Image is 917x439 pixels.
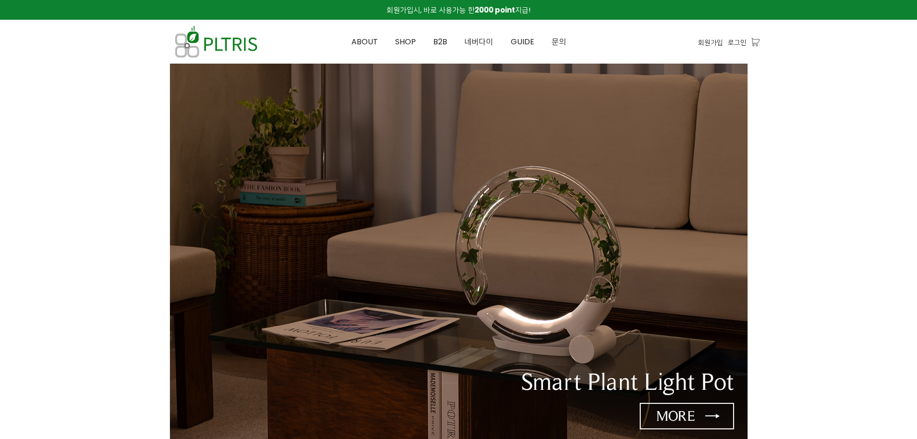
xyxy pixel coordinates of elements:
a: 로그인 [728,37,747,48]
span: GUIDE [511,36,534,47]
strong: 2000 point [475,5,515,15]
span: ABOUT [351,36,378,47]
a: 네버다이 [456,20,502,64]
a: ABOUT [343,20,387,64]
a: GUIDE [502,20,543,64]
span: 회원가입시, 바로 사용가능 한 지급! [387,5,530,15]
a: 회원가입 [698,37,723,48]
a: 문의 [543,20,575,64]
a: SHOP [387,20,425,64]
span: 문의 [552,36,566,47]
span: B2B [433,36,447,47]
a: B2B [425,20,456,64]
span: 네버다이 [465,36,493,47]
span: SHOP [395,36,416,47]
